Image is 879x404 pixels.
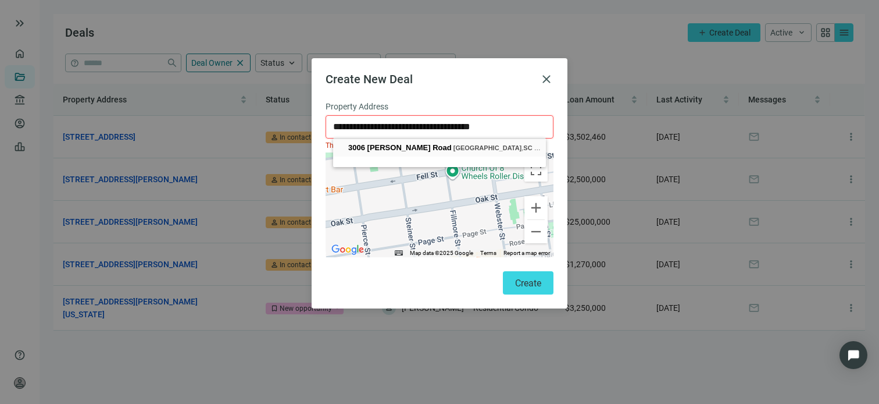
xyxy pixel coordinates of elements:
div: Open Intercom Messenger [839,341,867,369]
a: Open this area in Google Maps (opens a new window) [328,242,367,257]
span: 3006 [348,143,365,152]
span: [GEOGRAPHIC_DATA] [453,144,522,151]
span: SC [523,144,532,151]
button: Toggle fullscreen view [524,158,548,182]
button: close [539,72,553,86]
span: 29501 [534,144,552,151]
span: Create [515,278,541,289]
span: , , [GEOGRAPHIC_DATA] [453,144,622,151]
span: [PERSON_NAME] Road [367,143,452,152]
span: This field is required [326,141,388,150]
span: Map data ©2025 Google [410,250,473,256]
button: Zoom out [524,220,548,243]
span: Property Address [326,100,388,113]
img: Google [328,242,367,257]
a: Report a map error [503,250,550,256]
span: Create New Deal [326,72,413,86]
button: Zoom in [524,196,548,219]
a: Terms (opens in new tab) [480,250,496,256]
button: Create [503,271,553,295]
button: Keyboard shortcuts [395,249,403,257]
